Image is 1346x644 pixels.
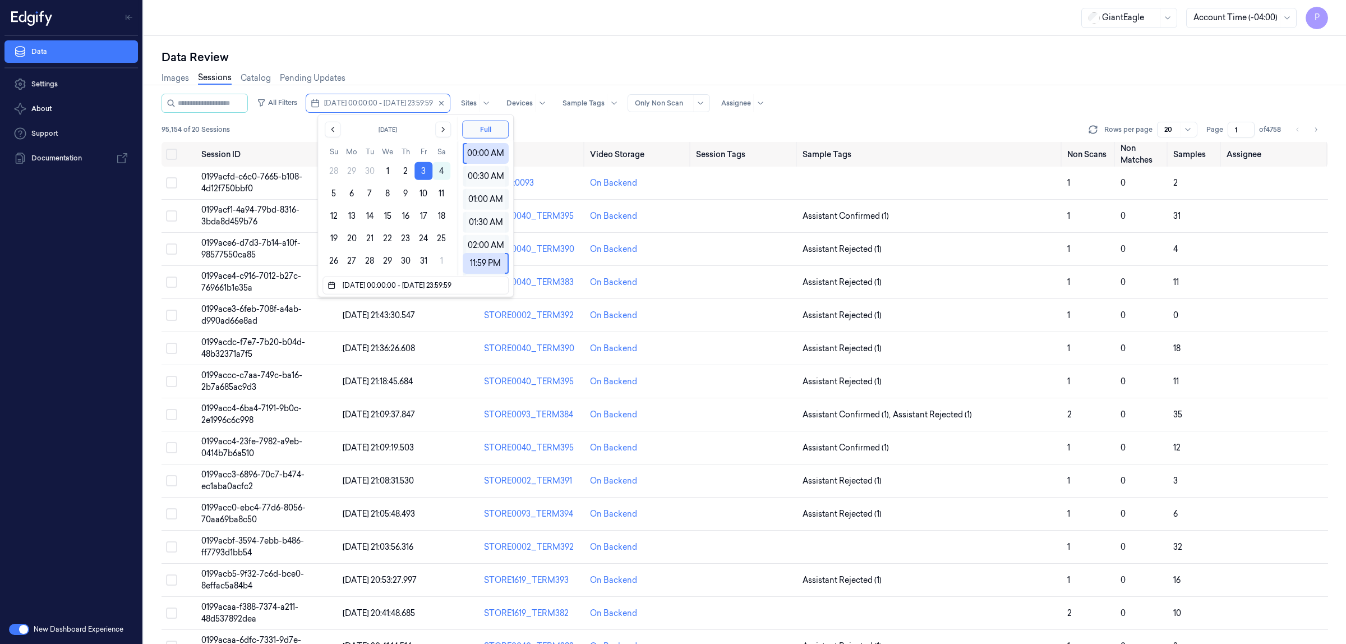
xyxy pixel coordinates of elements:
span: 1 [1067,476,1070,486]
a: Pending Updates [280,72,345,84]
button: Friday, October 3rd, 2025, selected [414,162,432,180]
div: 00:30 AM [467,165,505,186]
th: Device [480,142,586,167]
div: On Backend [590,243,637,255]
span: Assistant Rejected (1) [803,574,882,586]
span: 10 [1173,608,1181,618]
span: 1 [1067,343,1070,353]
button: Saturday, November 1st, 2025 [432,252,450,270]
button: Tuesday, October 7th, 2025 [361,185,379,203]
button: Wednesday, October 15th, 2025 [379,207,397,225]
button: Tuesday, October 14th, 2025 [361,207,379,225]
a: Catalog [241,72,271,84]
span: [DATE] 21:09:19.503 [343,443,414,453]
span: 0199acbf-3594-7ebb-b486-ff7793d1bb54 [201,536,304,558]
div: On Backend [590,409,637,421]
div: STORE0040_TERM390 [484,343,581,355]
span: 4 [1173,244,1178,254]
button: Select row [166,508,177,519]
th: Saturday [432,146,450,158]
button: Tuesday, September 30th, 2025 [361,162,379,180]
span: 0199ace3-6feb-708f-a4ab-d990ad66e8ad [201,304,302,326]
span: [DATE] 21:05:48.493 [343,509,415,519]
div: STORE0002_TERM391 [484,475,581,487]
div: On Backend [590,177,637,189]
span: 0199acc4-23fe-7982-a9eb-0414b7b6a510 [201,436,302,458]
div: STORE0040_TERM395 [484,210,581,222]
div: On Backend [590,574,637,586]
button: Monday, October 27th, 2025 [343,252,361,270]
span: Assistant Rejected (1) [803,343,882,355]
span: Assistant Rejected (1) [803,508,882,520]
button: Friday, October 24th, 2025 [414,229,432,247]
th: Tuesday [361,146,379,158]
span: 1 [1067,244,1070,254]
button: Sunday, October 26th, 2025 [325,252,343,270]
button: P [1306,7,1328,29]
div: STORE0040_TERM390 [484,243,581,255]
button: Select row [166,343,177,354]
span: 0199ace6-d7d3-7b14-a10f-98577550ca85 [201,238,301,260]
div: STORE1619_TERM382 [484,608,581,619]
button: Select all [166,149,177,160]
button: Sunday, October 19th, 2025 [325,229,343,247]
div: On Backend [590,508,637,520]
div: STORE0093_TERM384 [484,409,581,421]
button: Tuesday, October 28th, 2025 [361,252,379,270]
div: On Backend [590,442,637,454]
a: Settings [4,73,138,95]
div: STORE0040_TERM395 [484,442,581,454]
th: Non Matches [1116,142,1169,167]
span: 32 [1173,542,1182,552]
span: 35 [1173,410,1182,420]
button: Select row [166,177,177,188]
div: On Backend [590,277,637,288]
span: 1 [1067,575,1070,585]
span: [DATE] 21:36:26.608 [343,343,415,353]
span: 0 [1121,310,1126,320]
span: 0 [1121,509,1126,519]
div: 02:00 AM [467,234,505,255]
span: [DATE] 21:08:31.530 [343,476,414,486]
th: Sunday [325,146,343,158]
button: Select row [166,475,177,486]
span: Assistant Rejected (1) [803,475,882,487]
span: Assistant Rejected (1) [803,310,882,321]
div: On Backend [590,608,637,619]
button: [DATE] 00:00:00 - [DATE] 23:59:59 [306,94,450,112]
span: 0 [1121,608,1126,618]
span: 6 [1173,509,1178,519]
button: [DATE] [347,122,428,137]
button: Wednesday, October 22nd, 2025 [379,229,397,247]
button: Sunday, October 5th, 2025 [325,185,343,203]
a: Support [4,122,138,145]
th: Thursday [397,146,414,158]
button: Select row [166,277,177,288]
button: About [4,98,138,120]
input: Dates [340,279,499,292]
span: 0199acfd-c6c0-7665-b108-4d12f750bbf0 [201,172,302,194]
p: Rows per page [1104,125,1153,135]
span: [DATE] 21:43:30.547 [343,310,415,320]
span: Assistant Rejected (1) [893,409,972,421]
span: Page [1206,125,1223,135]
span: 11 [1173,277,1179,287]
div: STORE0002_TERM392 [484,541,581,553]
span: [DATE] 21:03:56.316 [343,542,413,552]
button: All Filters [252,94,302,112]
span: 1 [1067,310,1070,320]
button: Thursday, October 9th, 2025 [397,185,414,203]
span: 2 [1173,178,1178,188]
button: Monday, October 20th, 2025 [343,229,361,247]
button: Friday, October 10th, 2025 [414,185,432,203]
span: 0199acdc-f7e7-7b20-b04d-48b32371a7f5 [201,337,305,359]
div: Data Review [162,49,1328,65]
th: Session Tags [692,142,798,167]
span: Assistant Confirmed (1) , [803,409,893,421]
span: 11 [1173,376,1179,387]
div: STORE0002_TERM392 [484,310,581,321]
span: 0 [1173,310,1178,320]
span: 0 [1121,410,1126,420]
span: 0 [1121,343,1126,353]
span: [DATE] 00:00:00 - [DATE] 23:59:59 [324,98,433,108]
